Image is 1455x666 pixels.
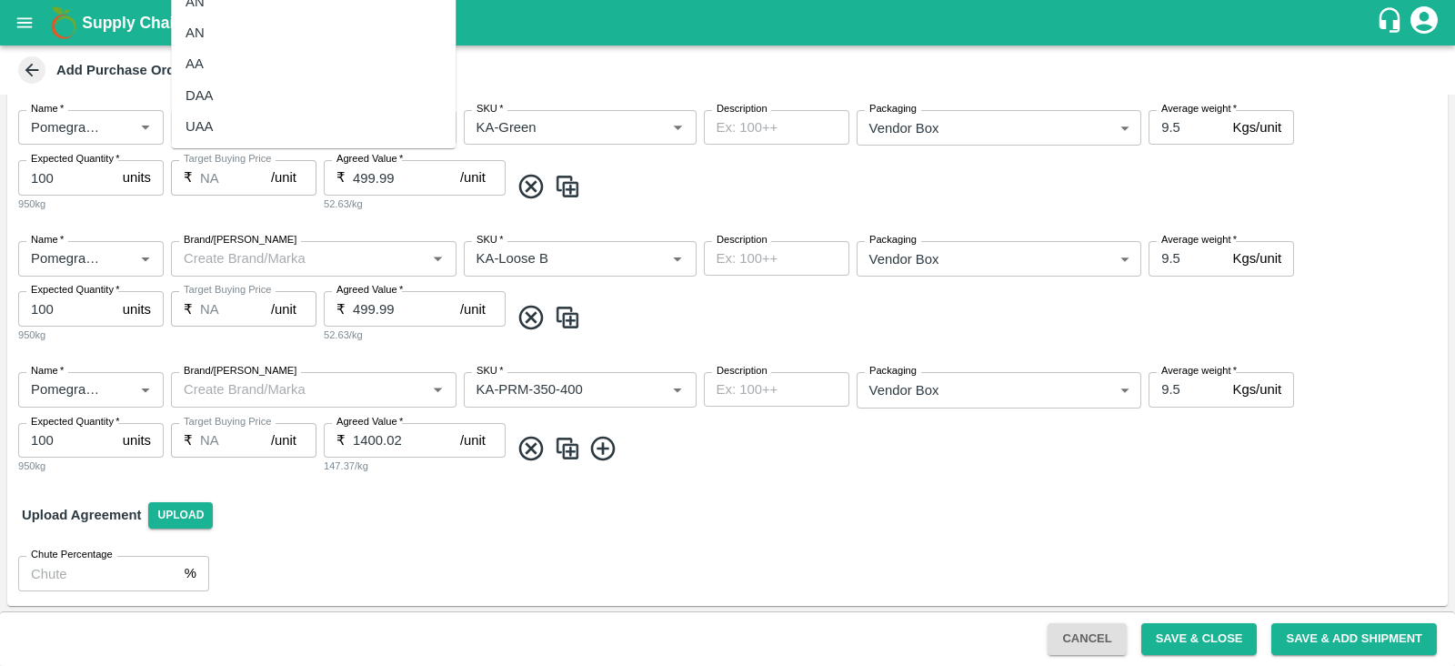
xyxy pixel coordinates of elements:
[666,116,689,139] button: Open
[123,167,151,187] p: units
[469,116,637,139] input: SKU
[460,299,486,319] p: /unit
[271,167,296,187] p: /unit
[4,2,45,44] button: open drawer
[717,364,768,378] label: Description
[176,247,421,270] input: Create Brand/Marka
[1271,623,1437,655] button: Save & Add Shipment
[184,233,296,247] label: Brand/[PERSON_NAME]
[148,502,213,529] span: Upload
[1233,379,1282,399] p: Kgs/unit
[554,303,581,333] img: CloneIcon
[666,378,689,401] button: Open
[184,167,193,187] p: ₹
[717,102,768,116] label: Description
[1161,364,1237,378] label: Average weight
[184,415,272,429] label: Target Buying Price
[469,378,637,401] input: SKU
[31,283,120,298] label: Expected Quantity
[336,152,403,166] label: Agreed Value
[336,430,346,450] p: ₹
[31,364,64,378] label: Name
[869,118,939,138] p: Vendor Box
[31,548,113,562] label: Chute Percentage
[271,299,296,319] p: /unit
[477,233,503,247] label: SKU
[18,160,115,195] input: 0
[460,167,486,187] p: /unit
[186,86,214,106] div: DAA
[336,283,403,298] label: Agreed Value
[186,116,214,136] div: UAA
[184,299,193,319] p: ₹
[176,378,421,401] input: Create Brand/Marka
[666,247,689,270] button: Open
[1141,623,1258,655] button: Save & Close
[477,102,503,116] label: SKU
[185,563,196,583] p: %
[469,247,637,270] input: SKU
[869,102,917,116] label: Packaging
[336,415,403,429] label: Agreed Value
[200,160,271,195] input: 0.0
[134,378,157,401] button: Open
[1149,241,1225,276] input: 0.0
[869,364,917,378] label: Packaging
[200,291,271,326] input: 0.0
[1408,4,1440,42] div: account of current user
[324,458,506,474] div: 147.37/kg
[1233,117,1282,137] p: Kgs/unit
[18,423,115,458] input: 0
[460,430,486,450] p: /unit
[82,14,184,32] b: Supply Chain
[45,5,82,41] img: logo
[18,196,164,212] div: 950kg
[184,152,272,166] label: Target Buying Price
[123,430,151,450] p: units
[31,233,64,247] label: Name
[200,423,271,458] input: 0.0
[82,10,1376,35] a: Supply Chain
[184,364,296,378] label: Brand/[PERSON_NAME]
[353,160,460,195] input: 0.0
[134,116,157,139] button: Open
[869,380,939,400] p: Vendor Box
[554,434,581,464] img: CloneIcon
[554,172,581,202] img: CloneIcon
[18,556,177,590] input: Chute
[123,299,151,319] p: units
[18,291,115,326] input: 0
[186,54,204,74] div: AA
[1149,110,1225,145] input: 0.0
[271,430,296,450] p: /unit
[56,63,187,77] b: Add Purchase Order
[31,102,64,116] label: Name
[324,327,506,343] div: 52.63/kg
[426,378,449,401] button: Open
[24,378,105,401] input: Name
[1048,623,1126,655] button: Cancel
[24,116,105,139] input: Name
[336,299,346,319] p: ₹
[31,152,120,166] label: Expected Quantity
[426,247,449,270] button: Open
[184,283,272,298] label: Target Buying Price
[184,430,193,450] p: ₹
[31,415,120,429] label: Expected Quantity
[869,249,939,269] p: Vendor Box
[1376,6,1408,39] div: customer-support
[324,196,506,212] div: 52.63/kg
[869,233,917,247] label: Packaging
[477,364,503,378] label: SKU
[1233,248,1282,268] p: Kgs/unit
[1161,102,1237,116] label: Average weight
[1149,372,1225,407] input: 0.0
[1161,233,1237,247] label: Average weight
[24,247,105,270] input: Name
[717,233,768,247] label: Description
[336,167,346,187] p: ₹
[18,327,164,343] div: 950kg
[18,458,164,474] div: 950kg
[186,23,205,43] div: AN
[353,423,460,458] input: 0.0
